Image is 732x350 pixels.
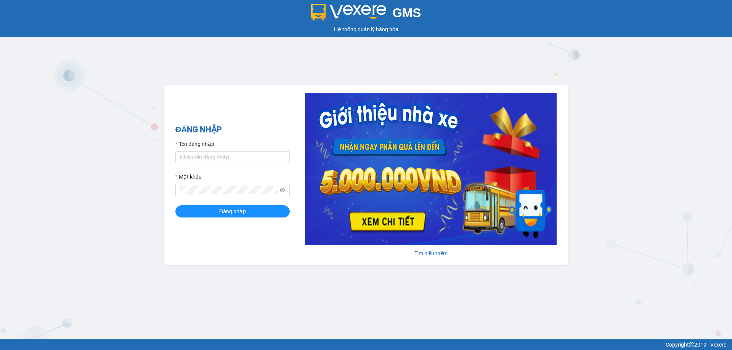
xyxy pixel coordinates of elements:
label: Mật khẩu [175,173,202,181]
input: Mật khẩu [180,186,278,194]
span: Đăng nhập [219,207,246,216]
input: Tên đăng nhập [175,151,290,163]
span: GMS [392,6,421,20]
a: GMS [311,11,421,18]
span: eye-invisible [280,187,285,193]
div: Hệ thống quản lý hàng hóa [2,25,730,34]
button: Đăng nhập [175,205,290,217]
div: Tìm hiểu thêm [305,249,557,257]
label: Tên đăng nhập [175,140,214,148]
span: copyright [689,342,694,347]
img: banner-0 [305,93,557,245]
div: Copyright 2019 - Vexere [6,340,726,349]
img: logo 2 [311,4,387,21]
h2: ĐĂNG NHẬP [175,123,290,136]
